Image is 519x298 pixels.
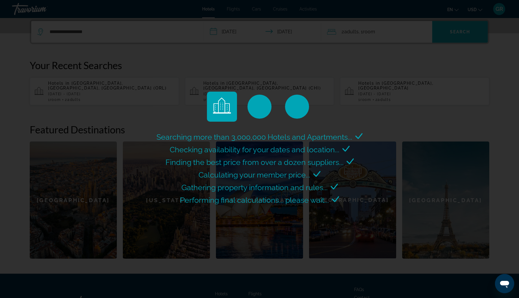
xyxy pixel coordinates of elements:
span: Gathering property information and rules... [181,183,328,192]
span: Performing final calculations... please wait... [180,196,329,205]
iframe: Button to launch messaging window [495,274,514,293]
span: Finding the best price from over a dozen suppliers... [165,158,344,167]
span: Calculating your member price... [199,170,310,179]
span: Checking availability for your dates and location... [170,145,339,154]
span: Searching more than 3,000,000 Hotels and Apartments... [156,132,352,141]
